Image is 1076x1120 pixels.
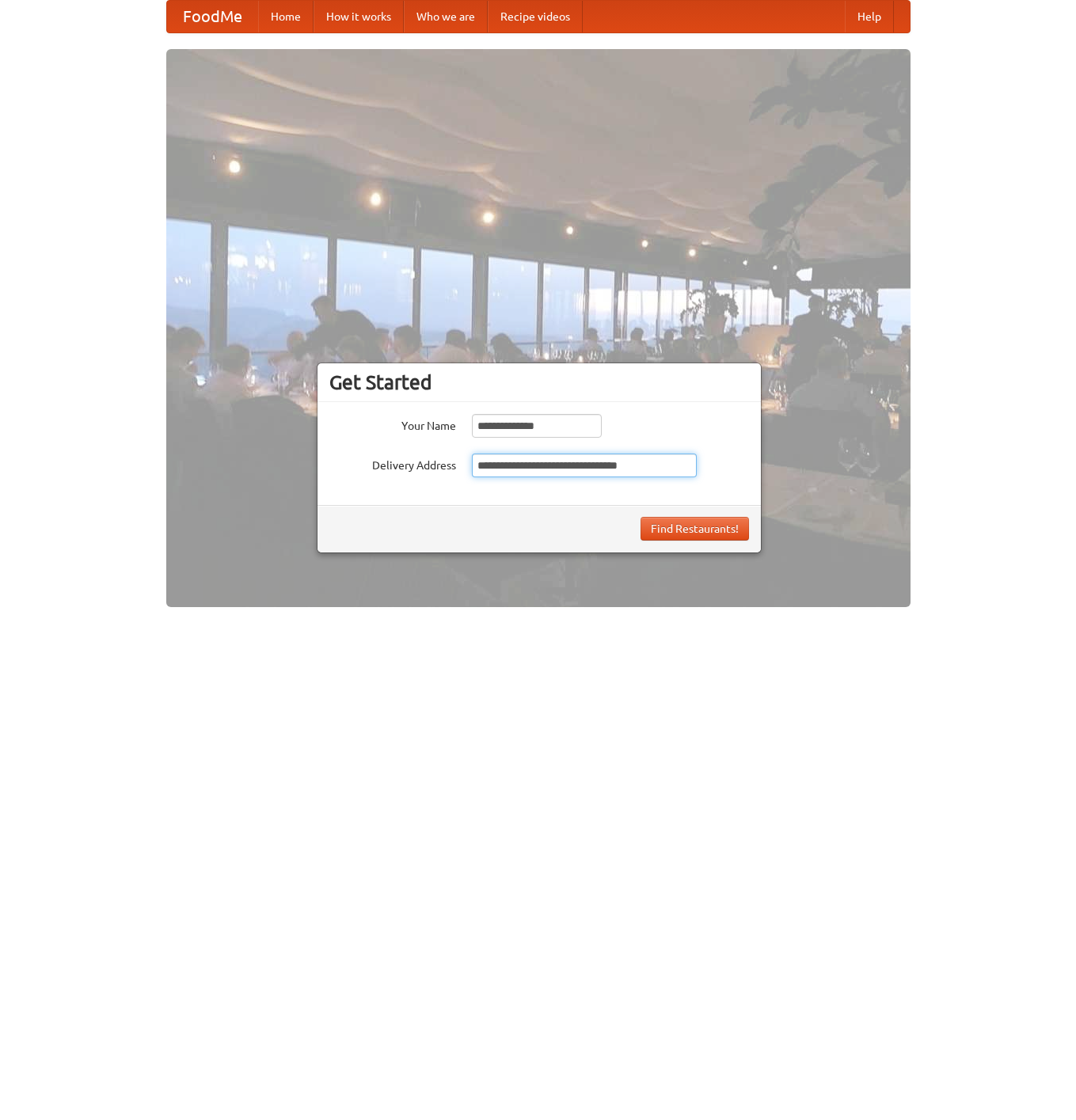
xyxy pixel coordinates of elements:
a: Help [845,1,894,32]
label: Your Name [329,414,456,434]
a: FoodMe [167,1,258,32]
a: Who we are [404,1,488,32]
a: Recipe videos [488,1,583,32]
h3: Get Started [329,370,749,394]
label: Delivery Address [329,454,456,473]
a: How it works [314,1,404,32]
a: Home [258,1,314,32]
button: Find Restaurants! [641,517,749,541]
